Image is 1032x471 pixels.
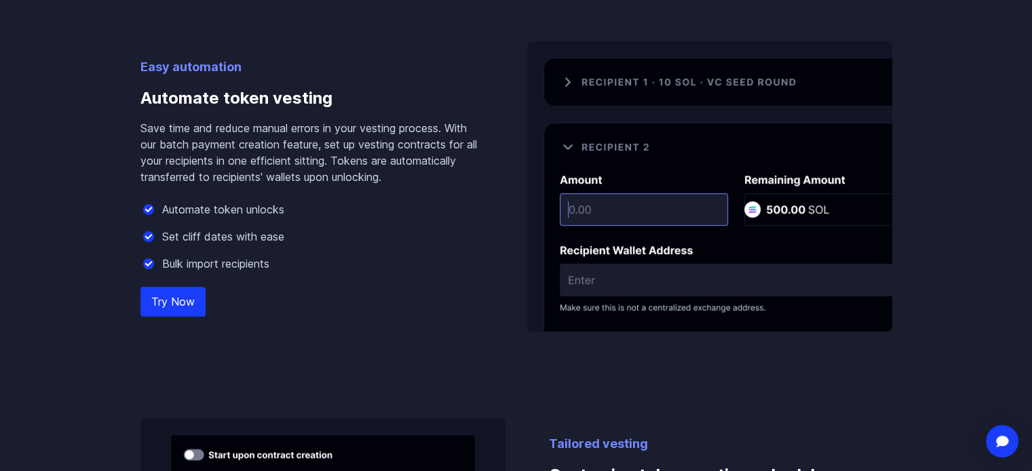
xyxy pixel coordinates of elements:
[162,228,284,245] p: Set cliff dates with ease
[140,120,484,185] p: Save time and reduce manual errors in your vesting process. With our batch payment creation featu...
[140,287,206,316] a: Try Now
[140,77,484,120] h3: Automate token vesting
[986,425,1018,457] div: Open Intercom Messenger
[162,255,269,272] p: Bulk import recipients
[162,201,284,218] p: Automate token unlocks
[527,41,892,331] img: Automate token vesting
[549,434,892,453] p: Tailored vesting
[140,58,484,77] p: Easy automation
